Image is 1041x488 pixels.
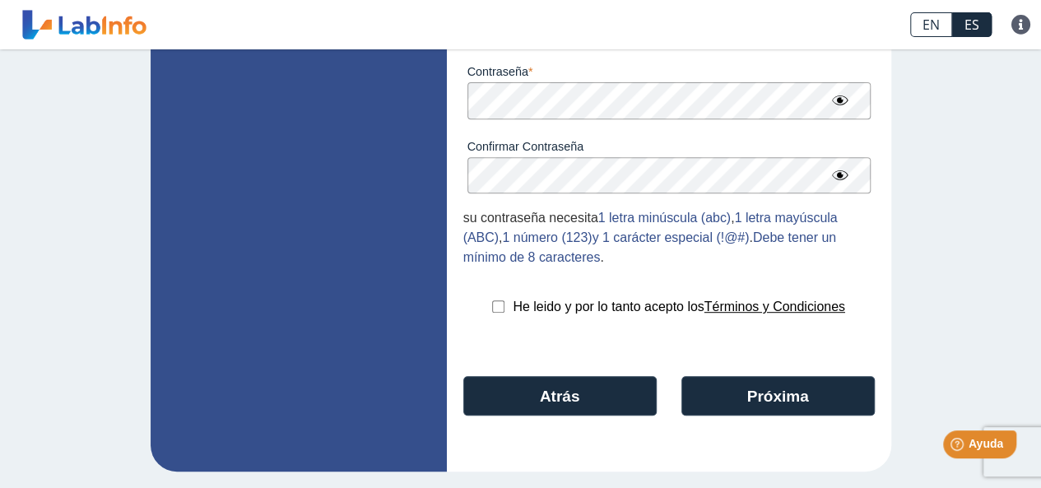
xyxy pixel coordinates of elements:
span: y 1 carácter especial (!@#) [592,230,749,244]
label: Confirmar Contraseña [467,140,871,153]
span: 1 letra minúscula (abc) [598,211,731,225]
span: He leido y por lo tanto acepto los [513,300,704,314]
a: ES [952,12,992,37]
a: EN [910,12,952,37]
a: Términos y Condiciones [704,300,845,314]
label: Contraseña [467,65,871,78]
div: , , . . [463,208,875,267]
iframe: Help widget launcher [895,424,1023,470]
span: su contraseña necesita [463,211,598,225]
button: Atrás [463,376,657,416]
button: Próxima [681,376,875,416]
span: 1 número (123) [502,230,592,244]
